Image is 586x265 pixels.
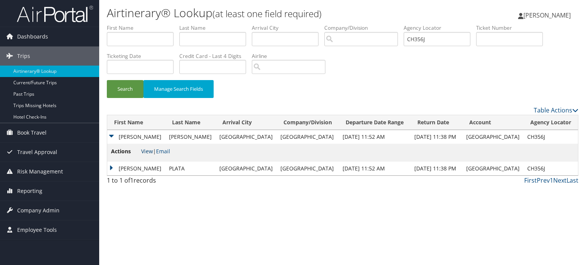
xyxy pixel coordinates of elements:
[179,52,252,60] label: Credit Card - Last 4 Digits
[17,47,30,66] span: Trips
[524,176,537,185] a: First
[107,130,165,144] td: [PERSON_NAME]
[462,115,523,130] th: Account: activate to sort column ascending
[523,115,578,130] th: Agency Locator: activate to sort column ascending
[17,143,57,162] span: Travel Approval
[324,24,404,32] label: Company/Division
[107,52,179,60] label: Ticketing Date
[130,176,134,185] span: 1
[462,162,523,175] td: [GEOGRAPHIC_DATA]
[553,176,567,185] a: Next
[17,201,60,220] span: Company Admin
[404,24,476,32] label: Agency Locator
[141,148,153,155] a: View
[277,162,339,175] td: [GEOGRAPHIC_DATA]
[216,162,277,175] td: [GEOGRAPHIC_DATA]
[17,162,63,181] span: Risk Management
[411,115,462,130] th: Return Date: activate to sort column ascending
[339,162,411,175] td: [DATE] 11:52 AM
[107,80,143,98] button: Search
[179,24,252,32] label: Last Name
[523,11,571,19] span: [PERSON_NAME]
[462,130,523,144] td: [GEOGRAPHIC_DATA]
[17,5,93,23] img: airportal-logo.png
[411,130,462,144] td: [DATE] 11:38 PM
[165,115,216,130] th: Last Name: activate to sort column ascending
[111,147,140,156] span: Actions
[339,115,411,130] th: Departure Date Range: activate to sort column ascending
[143,80,214,98] button: Manage Search Fields
[17,27,48,46] span: Dashboards
[537,176,550,185] a: Prev
[277,130,339,144] td: [GEOGRAPHIC_DATA]
[252,24,324,32] label: Arrival City
[107,24,179,32] label: First Name
[339,130,411,144] td: [DATE] 11:52 AM
[17,123,47,142] span: Book Travel
[216,130,277,144] td: [GEOGRAPHIC_DATA]
[107,115,165,130] th: First Name: activate to sort column ascending
[476,24,549,32] label: Ticket Number
[277,115,339,130] th: Company/Division
[523,162,578,175] td: CH356J
[534,106,578,114] a: Table Actions
[252,52,331,60] label: Airline
[141,148,170,155] span: |
[213,7,322,20] small: (at least one field required)
[165,130,216,144] td: [PERSON_NAME]
[411,162,462,175] td: [DATE] 11:38 PM
[107,5,421,21] h1: Airtinerary® Lookup
[216,115,277,130] th: Arrival City: activate to sort column ascending
[17,220,57,239] span: Employee Tools
[550,176,553,185] a: 1
[107,162,165,175] td: [PERSON_NAME]
[156,148,170,155] a: Email
[518,4,578,27] a: [PERSON_NAME]
[165,162,216,175] td: PLATA
[107,176,216,189] div: 1 to 1 of records
[523,130,578,144] td: CH356J
[17,181,42,201] span: Reporting
[567,176,578,185] a: Last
